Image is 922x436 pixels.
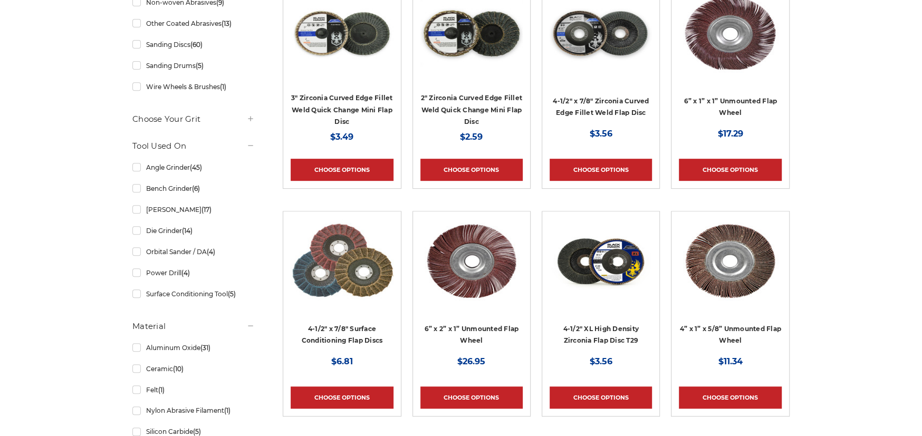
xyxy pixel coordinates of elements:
[420,159,523,181] a: Choose Options
[132,77,255,96] a: Wire Wheels & Brushes(1)
[132,221,255,240] a: Die Grinder(14)
[193,428,201,435] span: (5)
[679,219,781,354] a: 4" x 1" x 5/8" aluminum oxide unmounted flap wheel
[550,219,652,354] a: 4-1/2" XL High Density Zirconia Flap Disc T29
[550,219,652,303] img: 4-1/2" XL High Density Zirconia Flap Disc T29
[457,356,485,366] span: $26.95
[132,264,255,282] a: Power Drill(4)
[181,269,190,277] span: (4)
[132,56,255,75] a: Sanding Drums(5)
[132,14,255,33] a: Other Coated Abrasives(13)
[200,344,210,352] span: (31)
[550,386,652,409] a: Choose Options
[158,386,165,394] span: (1)
[330,132,353,142] span: $3.49
[291,386,393,409] a: Choose Options
[222,20,232,27] span: (13)
[224,406,230,414] span: (1)
[132,113,255,125] h5: Choose Your Grit
[718,129,743,139] span: $17.29
[331,356,353,366] span: $6.81
[190,41,203,49] span: (60)
[718,356,743,366] span: $11.34
[207,248,215,256] span: (4)
[132,200,255,219] a: [PERSON_NAME](17)
[132,158,255,177] a: Angle Grinder(45)
[182,227,193,235] span: (14)
[679,159,781,181] a: Choose Options
[132,360,255,378] a: Ceramic(10)
[132,140,255,152] h5: Tool Used On
[132,243,255,261] a: Orbital Sander / DA(4)
[550,159,652,181] a: Choose Options
[590,129,612,139] span: $3.56
[460,132,483,142] span: $2.59
[132,401,255,420] a: Nylon Abrasive Filament(1)
[190,163,202,171] span: (45)
[196,62,204,70] span: (5)
[201,206,212,214] span: (17)
[132,179,255,198] a: Bench Grinder(6)
[679,219,781,303] img: 4" x 1" x 5/8" aluminum oxide unmounted flap wheel
[228,290,236,298] span: (5)
[420,386,523,409] a: Choose Options
[132,320,255,333] h5: Material
[291,219,393,354] a: Scotch brite flap discs
[291,219,393,303] img: Scotch brite flap discs
[132,338,255,357] a: Aluminum Oxide(31)
[220,83,226,91] span: (1)
[679,386,781,409] a: Choose Options
[132,285,255,303] a: Surface Conditioning Tool(5)
[132,35,255,54] a: Sanding Discs(60)
[291,159,393,181] a: Choose Options
[420,219,523,354] a: 6" x 2" x 1" unmounted flap wheel
[132,381,255,399] a: Felt(1)
[590,356,612,366] span: $3.56
[173,365,184,373] span: (10)
[420,219,523,303] img: 6" x 2" x 1" unmounted flap wheel
[192,185,200,192] span: (6)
